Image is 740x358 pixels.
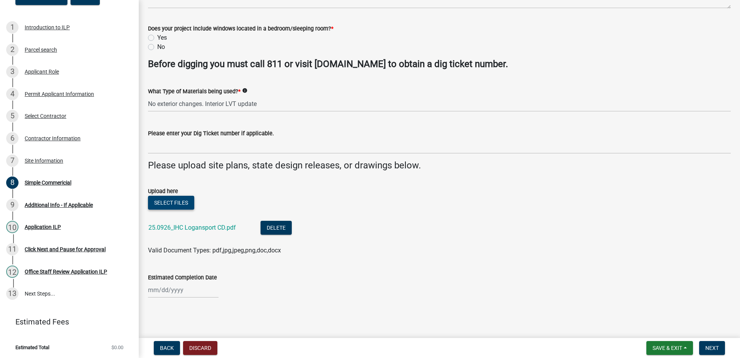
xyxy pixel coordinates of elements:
div: 10 [6,221,18,233]
div: Office Staff Review Application ILP [25,269,107,274]
div: 1 [6,21,18,34]
div: Additional Info - If Applicable [25,202,93,208]
div: 11 [6,243,18,255]
span: Save & Exit [653,345,682,351]
div: Permit Applicant Information [25,91,94,97]
a: Estimated Fees [6,314,126,329]
div: Select Contractor [25,113,66,119]
div: 8 [6,176,18,189]
label: No [157,42,165,52]
span: Estimated Total [15,345,49,350]
div: 9 [6,199,18,211]
div: 5 [6,110,18,122]
div: Site Information [25,158,63,163]
button: Discard [183,341,217,355]
label: Yes [157,33,167,42]
a: 25.0926_IHC Logansport CD.pdf [148,224,236,231]
div: 2 [6,44,18,56]
div: 4 [6,88,18,100]
label: Upload here [148,189,178,194]
div: 7 [6,155,18,167]
span: Next [705,345,719,351]
button: Next [699,341,725,355]
button: Delete [261,221,292,235]
div: Simple Commericial [25,180,71,185]
span: Valid Document Types: pdf,jpg,jpeg,png,doc,docx [148,247,281,254]
div: Contractor Information [25,136,81,141]
div: Introduction to ILP [25,25,70,30]
div: 6 [6,132,18,145]
button: Back [154,341,180,355]
div: Application ILP [25,224,61,230]
div: Click Next and Pause for Approval [25,247,106,252]
div: Applicant Role [25,69,59,74]
label: Please enter your Dig Ticket number if applicable. [148,131,274,136]
div: 13 [6,287,18,300]
span: Back [160,345,174,351]
div: 3 [6,66,18,78]
label: Estimated Completion Date [148,275,217,281]
div: Parcel search [25,47,57,52]
label: Does your project include windows located in a bedroom/sleeping room? [148,26,333,32]
i: info [242,88,247,93]
strong: Before digging you must call 811 or visit [DOMAIN_NAME] to obtain a dig ticket number. [148,59,508,69]
h4: Please upload site plans, state design releases, or drawings below. [148,160,731,171]
button: Select files [148,196,194,210]
label: What Type of Materials being used? [148,89,240,94]
span: $0.00 [111,345,123,350]
button: Save & Exit [646,341,693,355]
div: 12 [6,266,18,278]
wm-modal-confirm: Delete Document [261,224,292,232]
input: mm/dd/yyyy [148,282,219,298]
